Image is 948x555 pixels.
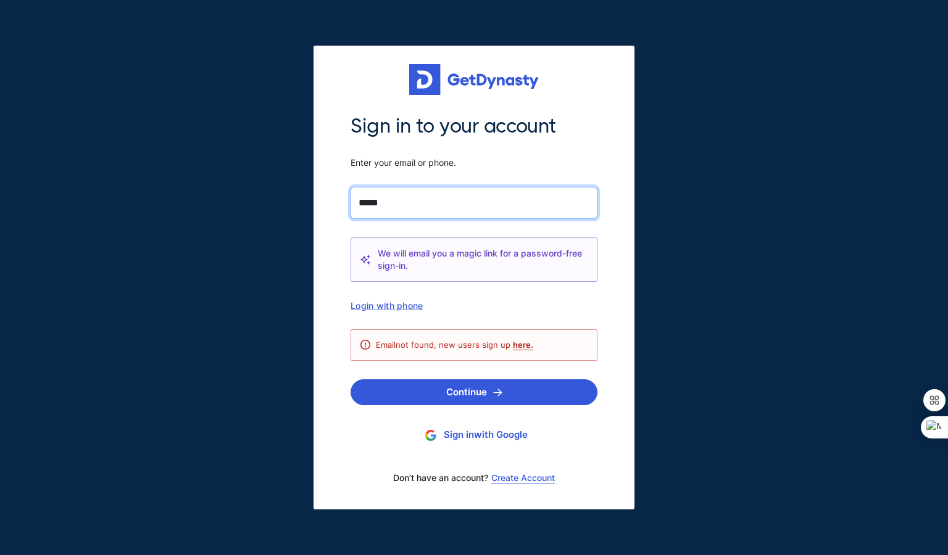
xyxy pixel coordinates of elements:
img: Get started for free with Dynasty Trust Company [409,64,539,95]
span: Email not found, new users sign up [376,340,533,350]
div: Login with phone [351,300,597,311]
span: Sign in to your account [351,113,597,139]
div: Don’t have an account? [351,465,597,491]
span: Enter your email or phone. [351,157,597,168]
span: We will email you a magic link for a password-free sign-in. [378,247,588,272]
button: Sign inwith Google [351,424,597,446]
a: here. [513,340,533,350]
a: Create Account [491,473,555,483]
button: Continue [351,379,597,405]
